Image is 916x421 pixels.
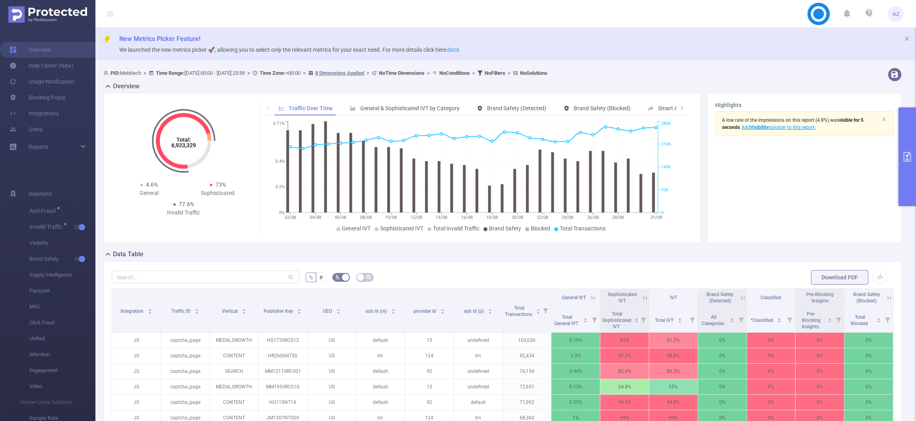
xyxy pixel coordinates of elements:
[103,70,111,76] i: icon: user
[634,317,638,319] i: icon: caret-up
[29,378,95,394] span: Video
[147,308,152,312] div: Sort
[276,185,285,190] tspan: 0.2%
[661,165,671,170] tspan: 140K
[844,333,893,348] p: 0%
[587,215,599,220] tspan: 26/08
[184,189,252,197] div: Sophisticated
[560,225,605,232] span: Total Transactions
[285,215,296,220] tspan: 02/08
[750,125,769,130] b: Visibility
[258,333,307,348] p: HG173SRC012
[360,105,460,111] span: General & Sophisticated IVT by Category
[210,379,258,394] p: MEDIA_GROWTH
[356,395,405,410] p: default
[777,320,782,322] i: icon: caret-down
[210,364,258,379] p: SEARCH
[487,105,546,111] span: Brand Safety (Detected)
[828,320,832,322] i: icon: caret-down
[10,121,43,137] a: Users
[796,348,844,363] p: 0%
[661,121,671,127] tspan: 280K
[634,320,638,322] i: icon: caret-down
[441,308,445,310] i: icon: caret-up
[29,363,95,378] span: Engagement
[661,210,664,215] tspan: 0
[661,142,671,147] tspan: 210K
[454,333,503,348] p: undefined
[161,348,210,363] p: captcha_page
[111,70,120,76] b: PID:
[488,308,493,312] div: Sort
[242,308,246,310] i: icon: caret-up
[119,47,459,53] span: We launched the new metrics picker 🚀, allowing you to select only the relevant metrics for your e...
[893,6,899,22] span: AZ
[661,187,669,193] tspan: 70K
[405,379,454,394] p: 15
[29,208,58,214] span: Anti-Fraud
[307,364,356,379] p: US
[677,317,682,322] div: Sort
[536,311,541,313] i: icon: caret-down
[802,311,821,329] span: Pre-Blocking Insights
[113,82,140,91] h2: Overview
[461,215,473,220] tspan: 16/08
[10,105,59,121] a: Integrations
[649,333,698,348] p: 91.2%
[677,317,682,319] i: icon: caret-up
[156,70,184,76] b: Time Range:
[112,333,161,348] p: JS
[194,308,199,312] div: Sort
[279,210,285,215] tspan: 0%
[853,292,880,304] span: Brand Safety (Blocked)
[112,395,161,410] p: JS
[698,395,747,410] p: 0%
[391,311,395,313] i: icon: caret-down
[833,307,844,332] i: Filter menu
[715,101,893,109] h3: Highlights
[297,308,302,312] div: Sort
[706,292,734,304] span: Brand Safety (Detected)
[179,201,194,207] span: 77.6%
[141,70,149,76] span: >
[488,308,493,310] i: icon: caret-up
[8,6,87,23] img: Protected Media
[844,348,893,363] p: 0%
[405,333,454,348] p: 15
[146,181,158,188] span: 4.6%
[161,364,210,379] p: captcha_page
[29,283,95,299] span: Passport
[405,364,454,379] p: 92
[365,308,388,314] span: sub id (m)
[171,308,192,314] span: Traffic ID
[796,333,844,348] p: 0%
[649,379,698,394] p: 25%
[147,308,152,310] i: icon: caret-up
[29,144,48,150] span: Reports
[10,42,51,58] a: Overview
[777,317,782,319] i: icon: caret-up
[904,34,910,43] button: icon: close
[638,307,649,332] i: Filter menu
[536,308,541,312] div: Sort
[503,364,551,379] p: 76,154
[811,270,868,285] button: Download PDF
[485,70,505,76] b: No Filters
[877,317,881,319] i: icon: caret-up
[503,395,551,410] p: 71,992
[796,364,844,379] p: 0%
[751,318,774,323] span: *Classified
[634,317,639,322] div: Sort
[600,395,649,410] p: 94.5%
[335,275,340,279] i: icon: bg-colors
[10,90,66,105] a: Blocking Policy
[584,317,588,319] i: icon: caret-up
[747,348,796,363] p: 0%
[827,317,832,322] div: Sort
[828,317,832,319] i: icon: caret-up
[29,251,95,267] span: Brand Safety
[679,105,684,110] i: icon: right
[385,215,397,220] tspan: 10/08
[589,307,600,332] i: Filter menu
[433,225,479,232] span: Total Invalid Traffic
